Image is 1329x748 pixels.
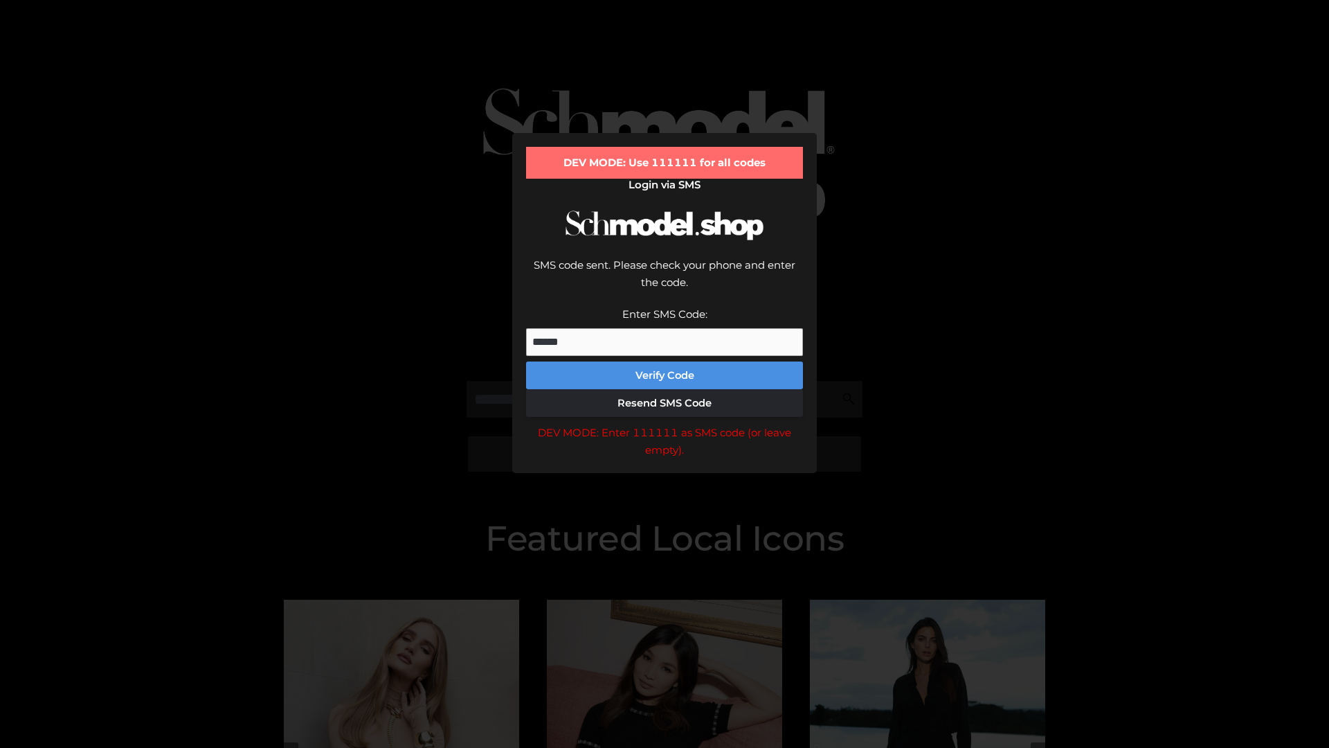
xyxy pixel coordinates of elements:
h2: Login via SMS [526,179,803,191]
button: Resend SMS Code [526,389,803,417]
div: SMS code sent. Please check your phone and enter the code. [526,256,803,305]
label: Enter SMS Code: [622,308,707,321]
div: DEV MODE: Use 111111 for all codes [526,147,803,179]
img: Schmodel Logo [561,198,768,253]
div: DEV MODE: Enter 111111 as SMS code (or leave empty). [526,424,803,459]
button: Verify Code [526,362,803,389]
